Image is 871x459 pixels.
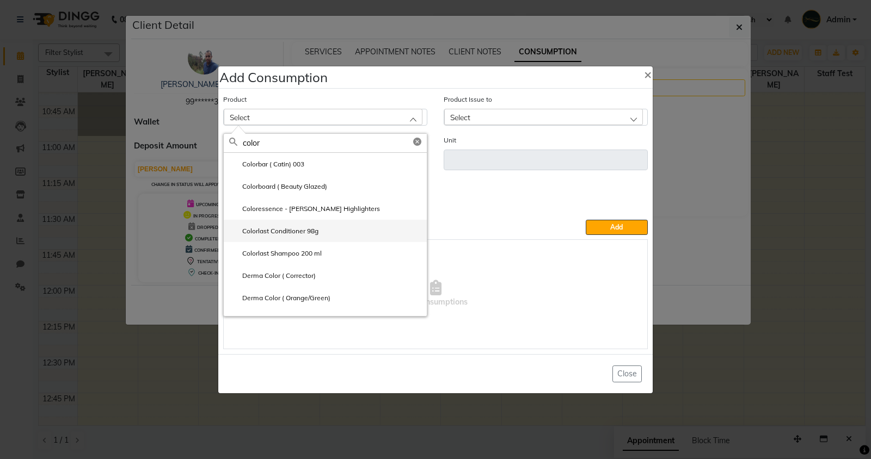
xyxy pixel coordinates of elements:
[243,134,427,152] input: Search
[229,226,318,236] label: Colorlast Conditioner 98g
[635,59,660,89] button: Close
[224,240,647,349] span: No Consumptions
[644,66,652,82] span: ×
[229,182,327,191] label: Colorboard ( Beauty Glazed)
[612,365,642,382] button: Close
[229,315,379,325] label: EP005 Face It Foundation Palette 1 (5 Colors)
[229,159,304,169] label: Colorbar ( Catin) 003
[586,220,648,235] button: Add
[230,113,250,122] span: Select
[219,67,328,87] h4: Add Consumption
[444,95,492,104] label: Product Issue to
[229,271,316,281] label: Derma Color ( Corrector)
[229,204,380,214] label: Coloressence - [PERSON_NAME] Highlighters
[229,293,330,303] label: Derma Color ( Orange/Green)
[450,113,470,122] span: Select
[229,249,322,258] label: Colorlast Shampoo 200 ml
[610,223,623,231] span: Add
[223,95,247,104] label: Product
[444,135,456,145] label: Unit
